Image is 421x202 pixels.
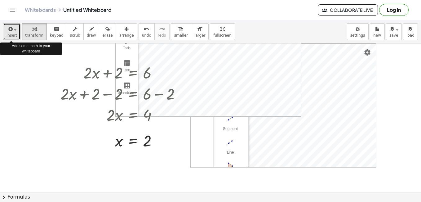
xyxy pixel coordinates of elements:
span: load [406,33,414,38]
a: Whiteboards [25,7,56,13]
button: transform [22,23,47,40]
button: format_sizelarger [191,23,209,40]
button: Collaborate Live [318,4,378,16]
i: keyboard [54,25,60,33]
span: save [389,33,398,38]
button: arrange [116,23,137,40]
i: format_size [197,25,203,33]
button: draw [83,23,100,40]
div: Segment [218,127,243,135]
span: smaller [174,33,188,38]
span: redo [158,33,166,38]
button: redoredo [154,23,170,40]
span: Collaborate Live [323,7,373,13]
button: Toggle navigation [7,5,17,15]
button: fullscreen [210,23,235,40]
span: transform [25,33,43,38]
button: settings [347,23,369,40]
button: undoundo [139,23,155,40]
button: Settings [362,47,373,58]
span: draw [87,33,96,38]
button: save [386,23,402,40]
span: scrub [70,33,80,38]
button: Segment. Select two points or positions [218,113,243,136]
button: load [403,23,418,40]
button: new [370,23,385,40]
button: insert [3,23,20,40]
canvas: Graphics View 1 [249,44,376,167]
span: keypad [50,33,64,38]
i: format_size [178,25,184,33]
div: Line [218,150,243,159]
button: Log in [379,4,409,16]
button: Polygon. Select all vertices, then first vertex again [218,160,243,183]
button: format_sizesmaller [171,23,191,40]
span: erase [102,33,113,38]
i: redo [159,25,165,33]
button: keyboardkeypad [47,23,67,40]
div: Tools [117,46,137,55]
span: undo [142,33,151,38]
span: insert [7,33,17,38]
span: settings [350,33,365,38]
span: larger [194,33,205,38]
i: undo [144,25,149,33]
span: arrange [119,33,134,38]
span: new [373,33,381,38]
button: Line. Select two points or positions [218,137,243,159]
button: scrub [67,23,84,40]
button: erase [99,23,116,40]
span: fullscreen [213,33,231,38]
